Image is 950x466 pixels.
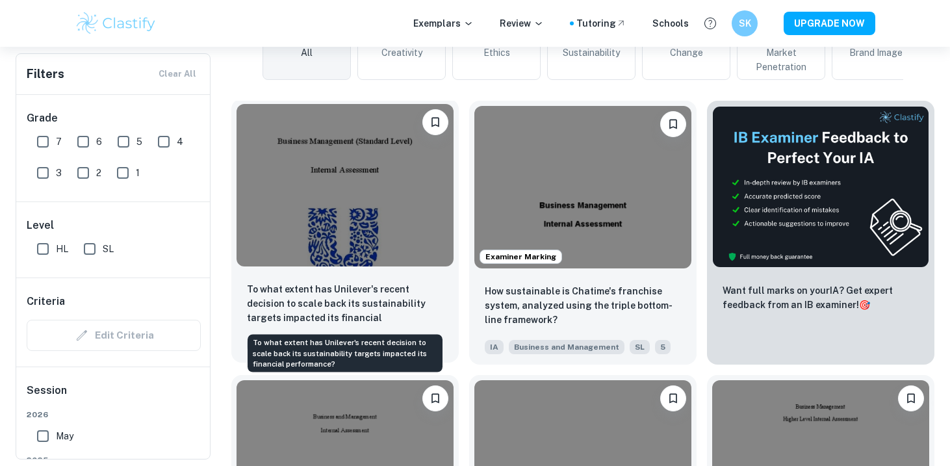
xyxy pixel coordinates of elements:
img: Business and Management IA example thumbnail: To what extent has Unilever's recent dec [237,104,454,266]
img: Clastify logo [75,10,157,36]
span: HL [56,242,68,256]
button: UPGRADE NOW [784,12,875,35]
span: Brand Image [849,45,903,60]
p: To what extent has Unilever's recent decision to scale back its sustainability targets impacted i... [247,282,443,326]
img: Business and Management IA example thumbnail: How sustainable is Chatime's franchise s [474,106,691,268]
span: Creativity [381,45,422,60]
span: Business and Management [509,340,624,354]
h6: Filters [27,65,64,83]
button: Bookmark [898,385,924,411]
span: IA [485,340,504,354]
button: Bookmark [660,111,686,137]
span: 5 [136,135,142,149]
span: 6 [96,135,102,149]
span: SL [103,242,114,256]
span: 3 [56,166,62,180]
span: 5 [655,340,671,354]
span: 2 [96,166,101,180]
a: ThumbnailWant full marks on yourIA? Get expert feedback from an IB examiner! [707,101,934,365]
span: 2026 [27,409,201,421]
span: All [301,45,313,60]
p: Review [500,16,544,31]
span: Examiner Marking [480,251,561,263]
img: Thumbnail [712,106,929,268]
button: Bookmark [660,385,686,411]
span: May [56,429,73,443]
span: Change [670,45,703,60]
span: Market Penetration [743,45,819,74]
span: 4 [177,135,183,149]
p: Want full marks on your IA ? Get expert feedback from an IB examiner! [723,283,919,312]
span: 7 [56,135,62,149]
button: Bookmark [422,385,448,411]
h6: Grade [27,110,201,126]
p: Exemplars [413,16,474,31]
span: 2025 [27,454,201,466]
a: Examiner MarkingBookmarkHow sustainable is Chatime's franchise system, analyzed using the triple ... [469,101,697,365]
div: Criteria filters are unavailable when searching by topic [27,320,201,351]
div: To what extent has Unilever's recent decision to scale back its sustainability targets impacted i... [248,335,443,372]
h6: SK [738,16,752,31]
p: How sustainable is Chatime's franchise system, analyzed using the triple bottom-line framework? [485,284,681,327]
h6: Level [27,218,201,233]
span: 🎯 [859,300,870,310]
span: Sustainability [563,45,620,60]
span: SL [630,340,650,354]
span: Ethics [483,45,510,60]
a: BookmarkTo what extent has Unilever's recent decision to scale back its sustainability targets im... [231,101,459,365]
button: SK [732,10,758,36]
button: Bookmark [422,109,448,135]
a: Tutoring [576,16,626,31]
h6: Session [27,383,201,409]
a: Schools [652,16,689,31]
h6: Criteria [27,294,65,309]
button: Help and Feedback [699,12,721,34]
span: 1 [136,166,140,180]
